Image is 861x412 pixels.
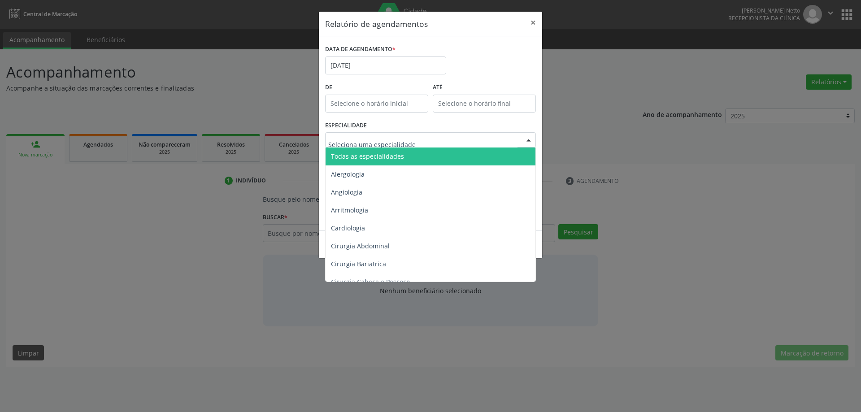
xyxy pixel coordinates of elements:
[331,188,362,196] span: Angiologia
[325,43,396,56] label: DATA DE AGENDAMENTO
[331,260,386,268] span: Cirurgia Bariatrica
[433,81,536,95] label: ATÉ
[331,224,365,232] span: Cardiologia
[325,81,428,95] label: De
[524,12,542,34] button: Close
[331,206,368,214] span: Arritmologia
[325,18,428,30] h5: Relatório de agendamentos
[328,135,517,153] input: Seleciona uma especialidade
[325,56,446,74] input: Selecione uma data ou intervalo
[325,119,367,133] label: ESPECIALIDADE
[331,278,410,286] span: Cirurgia Cabeça e Pescoço
[331,170,365,178] span: Alergologia
[433,95,536,113] input: Selecione o horário final
[331,242,390,250] span: Cirurgia Abdominal
[325,95,428,113] input: Selecione o horário inicial
[331,152,404,160] span: Todas as especialidades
